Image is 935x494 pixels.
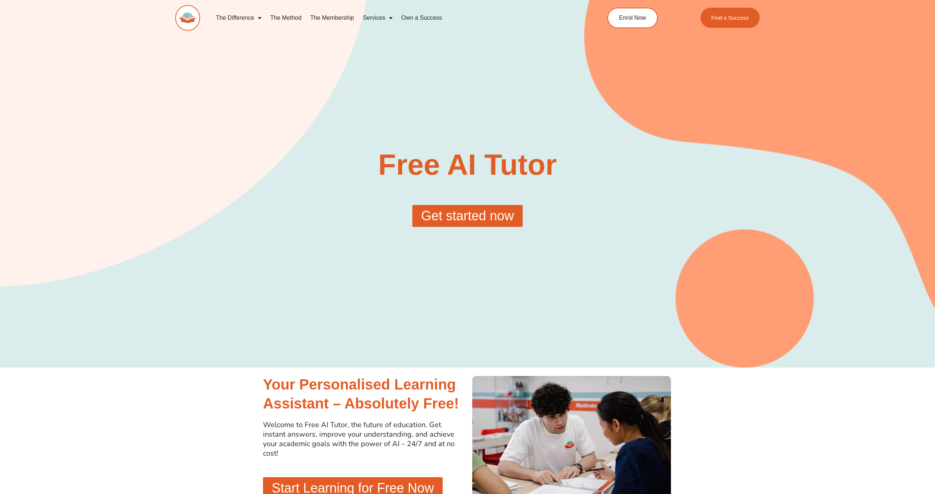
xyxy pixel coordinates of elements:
h1: Free AI Tutor [319,150,615,179]
span: Find a Success [711,15,749,20]
p: Welcome to Free AI Tutor, the future of education. Get instant answers, improve your understandin... [263,420,464,458]
span: Enrol Now [619,15,646,21]
a: Get started now [412,205,523,227]
a: The Method [266,9,306,26]
a: The Difference [211,9,266,26]
a: Services [358,9,397,26]
span: Get started now [421,209,514,223]
a: Find a Success [700,8,760,28]
h2: Your Personalised Learning Assistant – Absolutely Free! [263,375,464,413]
nav: Menu [211,9,574,26]
a: Enrol Now [607,8,658,28]
a: Own a Success [397,9,446,26]
a: The Membership [306,9,358,26]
